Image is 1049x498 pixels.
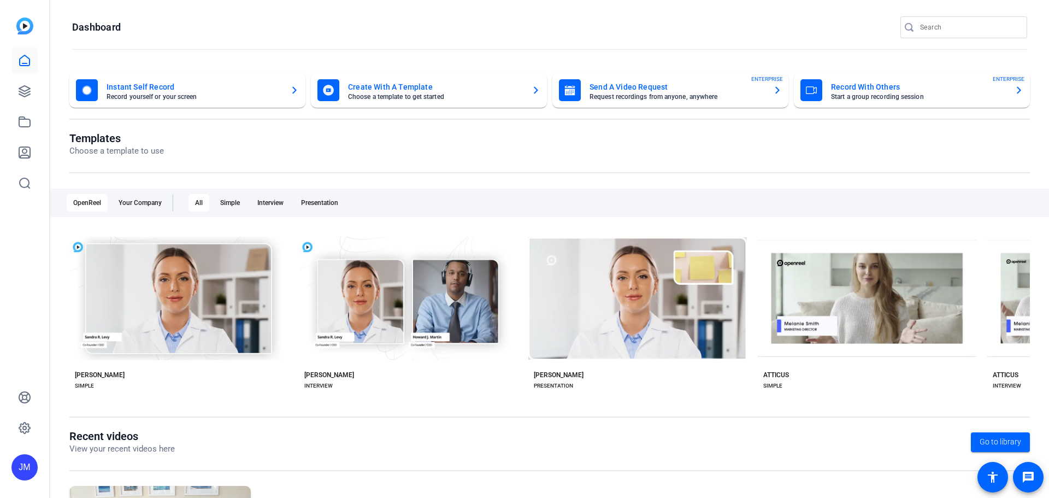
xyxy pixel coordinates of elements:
span: Go to library [980,436,1021,448]
span: ENTERPRISE [751,75,783,83]
img: blue-gradient.svg [16,17,33,34]
div: OpenReel [67,194,108,212]
div: SIMPLE [763,382,782,390]
div: All [188,194,209,212]
mat-card-title: Create With A Template [348,80,523,93]
div: Presentation [294,194,345,212]
div: [PERSON_NAME] [304,371,354,379]
div: Interview [251,194,290,212]
button: Create With A TemplateChoose a template to get started [311,73,547,108]
button: Record With OthersStart a group recording sessionENTERPRISE [794,73,1030,108]
mat-card-subtitle: Request recordings from anyone, anywhere [590,93,764,100]
p: Choose a template to use [69,145,164,157]
div: Your Company [112,194,168,212]
div: INTERVIEW [304,382,333,390]
button: Send A Video RequestRequest recordings from anyone, anywhereENTERPRISE [552,73,788,108]
div: ATTICUS [763,371,789,379]
button: Instant Self RecordRecord yourself or your screen [69,73,305,108]
a: Go to library [971,432,1030,452]
mat-card-subtitle: Start a group recording session [831,93,1006,100]
span: ENTERPRISE [993,75,1024,83]
p: View your recent videos here [69,443,175,455]
mat-icon: message [1022,471,1035,484]
mat-card-title: Instant Self Record [107,80,281,93]
mat-card-subtitle: Record yourself or your screen [107,93,281,100]
h1: Dashboard [72,21,121,34]
input: Search [920,21,1018,34]
div: JM [11,454,38,481]
div: INTERVIEW [993,382,1021,390]
div: Simple [214,194,246,212]
mat-card-subtitle: Choose a template to get started [348,93,523,100]
h1: Recent videos [69,430,175,443]
mat-card-title: Record With Others [831,80,1006,93]
div: PRESENTATION [534,382,573,390]
div: [PERSON_NAME] [534,371,584,379]
h1: Templates [69,132,164,145]
mat-card-title: Send A Video Request [590,80,764,93]
div: SIMPLE [75,382,94,390]
mat-icon: accessibility [986,471,999,484]
div: ATTICUS [993,371,1018,379]
div: [PERSON_NAME] [75,371,125,379]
